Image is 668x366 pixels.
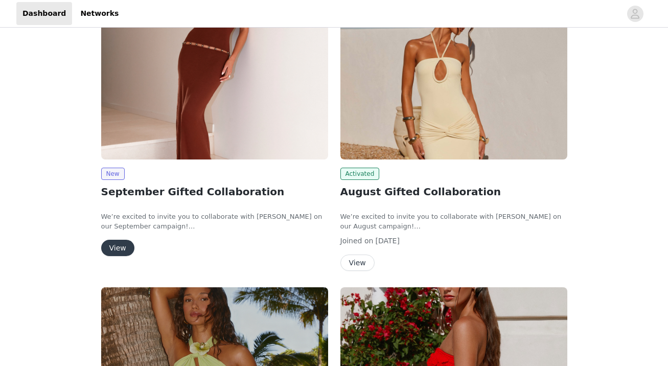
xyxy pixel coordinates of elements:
div: avatar [630,6,640,22]
span: Activated [340,168,380,180]
span: [DATE] [376,237,400,245]
span: New [101,168,125,180]
a: View [340,259,375,267]
a: View [101,244,134,252]
button: View [101,240,134,256]
a: Dashboard [16,2,72,25]
span: Joined on [340,237,374,245]
h2: August Gifted Collaboration [340,184,567,199]
p: We’re excited to invite you to collaborate with [PERSON_NAME] on our August campaign! [340,212,567,232]
a: Networks [74,2,125,25]
p: We’re excited to invite you to collaborate with [PERSON_NAME] on our September campaign! [101,212,328,232]
h2: September Gifted Collaboration [101,184,328,199]
button: View [340,255,375,271]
